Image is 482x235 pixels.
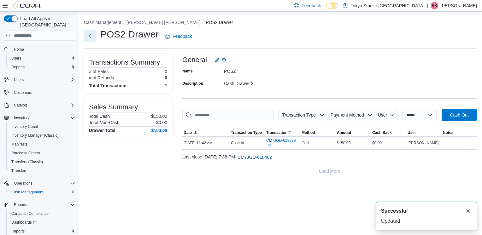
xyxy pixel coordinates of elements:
[441,2,477,9] p: [PERSON_NAME]
[9,227,27,235] a: Reports
[9,123,41,130] a: Inventory Count
[151,114,167,119] p: $150.00
[11,168,27,173] span: Transfers
[235,151,274,163] button: CM7JGD-618402
[1,88,78,97] button: Customers
[18,15,75,28] span: Load All Apps in [GEOGRAPHIC_DATA]
[443,130,453,135] span: Notes
[9,54,24,62] a: Users
[375,109,397,121] button: User
[14,47,24,52] span: Home
[6,209,78,218] button: Canadian Compliance
[9,219,75,226] span: Dashboards
[84,19,477,27] nav: An example of EuiBreadcrumbs
[89,59,160,66] h3: Transactions Summary
[126,20,200,25] button: [PERSON_NAME] [PERSON_NAME]
[6,188,78,197] button: Cash Management
[302,140,310,146] span: Cash
[11,201,30,209] button: Reports
[89,114,110,119] h6: Total Cash
[11,114,75,122] span: Inventory
[9,227,75,235] span: Reports
[14,103,27,108] span: Catalog
[89,103,138,111] h3: Sales Summary
[224,78,309,86] div: Cash Drawer 2
[184,130,192,135] span: Date
[14,77,24,82] span: Users
[11,114,32,122] button: Inventory
[381,217,472,225] div: Updated
[13,3,41,9] img: Cova
[351,2,425,9] p: Tokyo Smoke [GEOGRAPHIC_DATA]
[11,124,38,129] span: Inventory Count
[182,129,230,136] button: Date
[300,129,336,136] button: Method
[89,120,120,125] h6: Total Non-Cash
[327,109,375,121] button: Payment Method
[9,188,46,196] a: Cash Management
[84,30,97,42] button: Next
[9,132,75,139] span: Inventory Manager (Classic)
[319,168,340,174] span: Load More
[89,128,115,133] h4: Drawer Total
[1,200,78,209] button: Reports
[84,20,121,25] button: Cash Management
[182,56,207,64] h3: General
[442,109,477,121] button: Cash Out
[6,122,78,131] button: Inventory Count
[11,201,75,209] span: Reports
[9,158,75,166] span: Transfers (Classic)
[6,149,78,158] button: Purchase Orders
[182,81,203,86] label: Description
[9,123,75,130] span: Inventory Count
[378,112,387,117] span: User
[11,142,27,147] span: Manifests
[337,140,350,146] span: $150.00
[162,30,194,43] a: Feedback
[432,2,437,9] span: RB
[11,56,21,61] span: Users
[182,109,273,121] input: This is a search bar. As you type, the results lower in the page will automatically filter.
[11,65,25,70] span: Reports
[14,115,29,120] span: Inventory
[337,130,351,135] span: Amount
[9,140,30,148] a: Manifests
[14,90,32,95] span: Customers
[450,112,468,118] span: Cash Out
[406,129,442,136] button: User
[206,20,233,25] button: POS2 Drawer
[11,89,75,96] span: Customers
[11,101,29,109] button: Catalog
[14,181,32,186] span: Operations
[9,63,27,71] a: Reports
[9,140,75,148] span: Manifests
[302,3,321,9] span: Feedback
[182,139,230,147] div: [DATE] 11:42 AM
[6,140,78,149] button: Manifests
[442,129,477,136] button: Notes
[9,149,43,157] a: Purchase Orders
[9,167,75,175] span: Transfers
[9,188,75,196] span: Cash Management
[89,83,128,88] h4: Total Transactions
[11,133,59,138] span: Inventory Manager (Classic)
[9,63,75,71] span: Reports
[336,129,371,136] button: Amount
[6,63,78,72] button: Reports
[267,144,271,148] svg: External link
[279,109,327,121] button: Transaction Type
[182,151,477,163] div: Last close [DATE] 7:38 PM
[371,139,406,147] div: $0.00
[408,130,416,135] span: User
[212,54,232,66] button: Edit
[238,154,272,160] span: CM7JGD-618402
[9,54,75,62] span: Users
[372,130,391,135] span: Cash Back
[6,158,78,166] button: Transfers (Classic)
[9,167,30,175] a: Transfers
[11,151,40,156] span: Purchase Orders
[165,75,167,80] p: 0
[11,229,25,234] span: Reports
[381,207,472,215] div: Notification
[156,120,167,125] p: $0.00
